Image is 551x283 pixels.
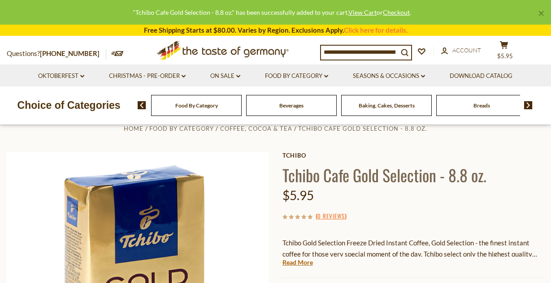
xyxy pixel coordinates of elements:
a: Download Catalog [450,71,512,81]
h1: Tchibo Cafe Gold Selection - 8.8 oz. [282,165,544,185]
a: Tchibo [282,152,544,159]
a: 0 Reviews [317,211,345,221]
div: "Tchibo Cafe Gold Selection - 8.8 oz." has been successfully added to your cart. or . [7,7,537,17]
button: $5.95 [490,41,517,63]
a: × [538,11,544,16]
img: next arrow [524,101,533,109]
a: Tchibo Cafe Gold Selection - 8.8 oz. [298,125,427,132]
p: Tchibo Gold Selection Freeze Dried Instant Coffee, Gold Selection - the finest instant coffee for... [282,237,544,260]
a: Checkout [383,9,410,16]
span: ( ) [316,211,347,220]
a: On Sale [210,71,240,81]
a: View Cart [348,9,377,16]
a: Christmas - PRE-ORDER [109,71,186,81]
p: Questions? [7,48,106,60]
a: Read More [282,258,313,267]
a: Oktoberfest [38,71,84,81]
a: Home [124,125,143,132]
a: Food By Category [149,125,214,132]
span: $5.95 [497,52,513,60]
a: Breads [473,102,490,109]
a: Food By Category [175,102,218,109]
a: Food By Category [265,71,328,81]
a: [PHONE_NUMBER] [40,49,100,57]
a: Beverages [279,102,304,109]
span: Account [452,47,481,54]
a: Baking, Cakes, Desserts [359,102,415,109]
a: Coffee, Cocoa & Tea [220,125,292,132]
span: $5.95 [282,188,314,203]
a: Click here for details. [344,26,408,34]
a: Account [441,46,481,56]
a: Seasons & Occasions [353,71,425,81]
img: previous arrow [138,101,146,109]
